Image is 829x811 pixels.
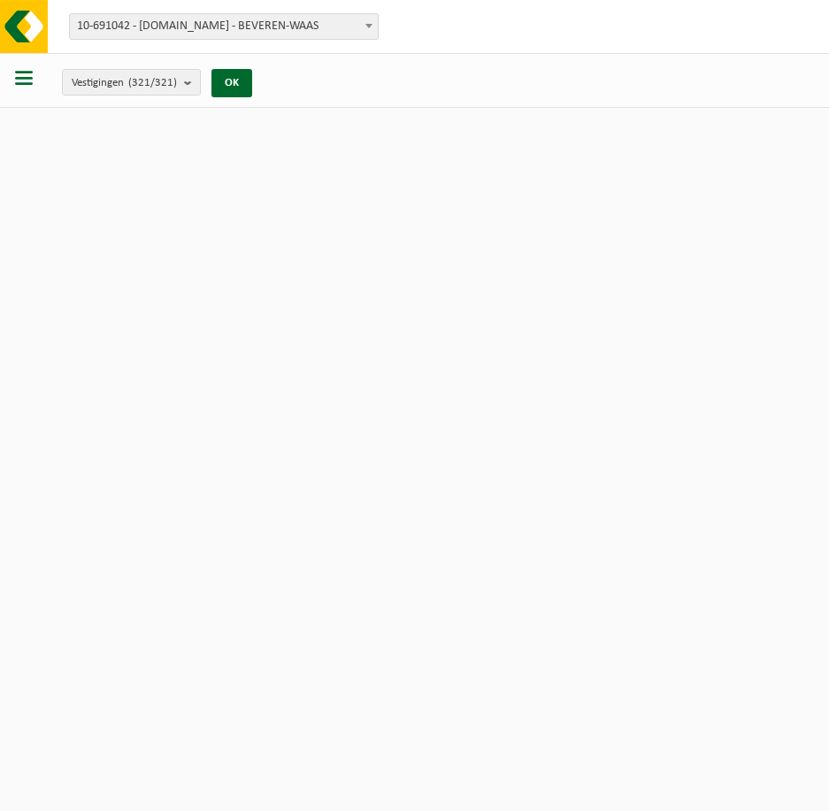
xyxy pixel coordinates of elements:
[72,70,177,96] span: Vestigingen
[128,77,177,88] count: (321/321)
[69,13,379,40] span: 10-691042 - LAMMERTYN.NET - BEVEREN-WAAS
[62,69,201,96] button: Vestigingen(321/321)
[211,69,252,97] button: OK
[70,14,378,39] span: 10-691042 - LAMMERTYN.NET - BEVEREN-WAAS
